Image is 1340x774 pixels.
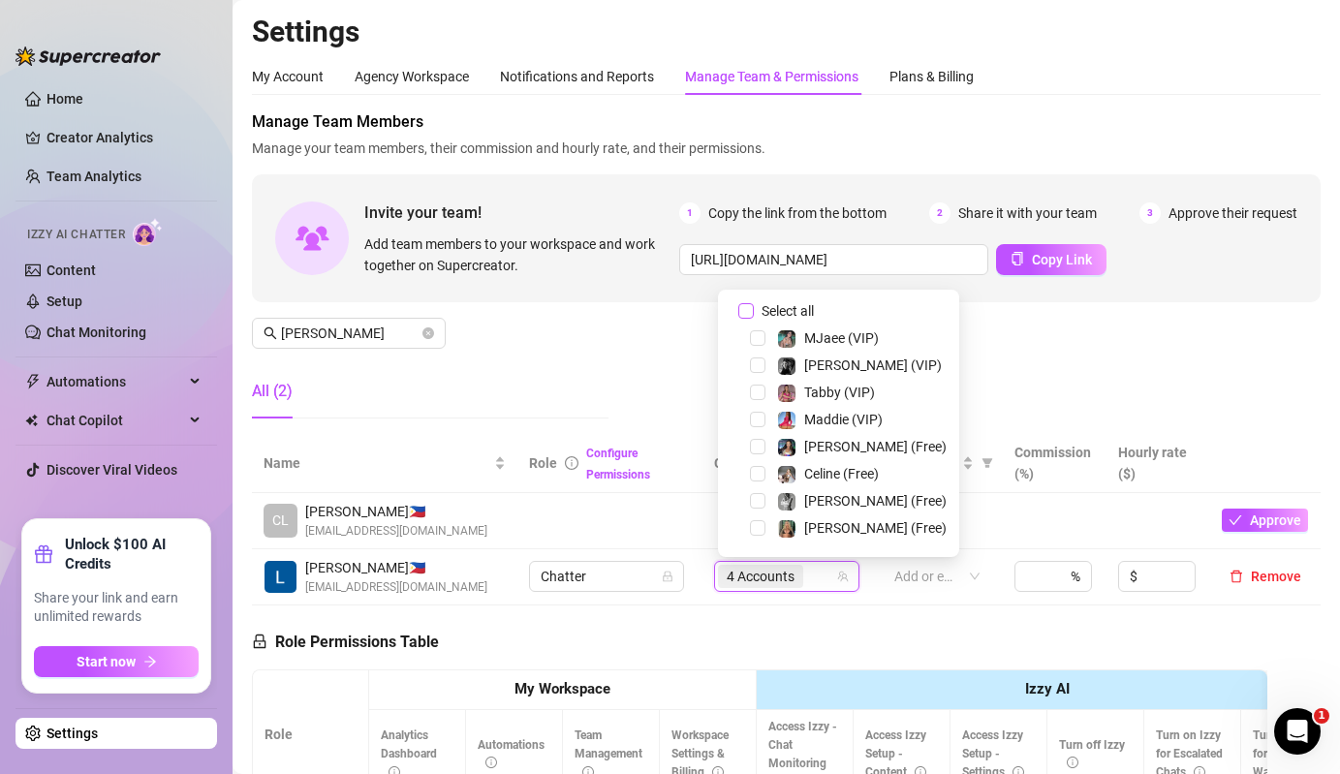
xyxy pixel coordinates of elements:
[143,655,157,668] span: arrow-right
[514,680,610,697] strong: My Workspace
[485,757,497,768] span: info-circle
[1250,512,1301,528] span: Approve
[265,561,296,593] img: Lara Clyde
[364,201,679,225] span: Invite your team!
[778,439,795,456] img: Maddie (Free)
[1032,252,1092,267] span: Copy Link
[929,202,950,224] span: 2
[34,544,53,564] span: gift
[982,457,993,469] span: filter
[778,385,795,402] img: Tabby (VIP)
[754,300,822,322] span: Select all
[750,385,765,400] span: Select tree node
[662,571,673,582] span: lock
[708,202,887,224] span: Copy the link from the bottom
[47,122,202,153] a: Creator Analytics
[804,357,942,373] span: [PERSON_NAME] (VIP)
[305,522,487,541] span: [EMAIL_ADDRESS][DOMAIN_NAME]
[47,405,184,436] span: Chat Copilot
[478,738,545,770] span: Automations
[1067,757,1078,768] span: info-circle
[804,412,883,427] span: Maddie (VIP)
[305,578,487,597] span: [EMAIL_ADDRESS][DOMAIN_NAME]
[305,557,487,578] span: [PERSON_NAME] 🇵🇭
[355,66,469,87] div: Agency Workspace
[25,414,38,427] img: Chat Copilot
[47,726,98,741] a: Settings
[804,385,875,400] span: Tabby (VIP)
[778,493,795,511] img: Kennedy (Free)
[16,46,161,66] img: logo-BBDzfeDw.svg
[778,520,795,538] img: Ellie (Free)
[364,233,671,276] span: Add team members to your workspace and work together on Supercreator.
[804,493,947,509] span: [PERSON_NAME] (Free)
[422,327,434,339] button: close-circle
[281,323,419,344] input: Search members
[252,110,1321,134] span: Manage Team Members
[34,646,199,677] button: Start nowarrow-right
[34,589,199,627] span: Share your link and earn unlimited rewards
[25,374,41,389] span: thunderbolt
[996,244,1106,275] button: Copy Link
[65,535,199,573] strong: Unlock $100 AI Credits
[750,330,765,346] span: Select tree node
[1011,252,1024,265] span: copy
[47,366,184,397] span: Automations
[264,326,277,340] span: search
[778,412,795,429] img: Maddie (VIP)
[778,330,795,348] img: MJaee (VIP)
[1222,509,1308,532] button: Approve
[252,380,293,403] div: All (2)
[47,294,82,309] a: Setup
[1059,738,1125,770] span: Turn off Izzy
[679,202,701,224] span: 1
[714,452,842,474] span: Creator accounts
[685,66,858,87] div: Manage Team & Permissions
[305,501,487,522] span: [PERSON_NAME] 🇵🇭
[27,226,125,244] span: Izzy AI Chatter
[529,455,557,471] span: Role
[1251,569,1301,584] span: Remove
[252,14,1321,50] h2: Settings
[750,466,765,481] span: Select tree node
[47,91,83,107] a: Home
[252,634,267,649] span: lock
[252,138,1321,159] span: Manage your team members, their commission and hourly rate, and their permissions.
[718,565,803,588] span: 4 Accounts
[252,66,324,87] div: My Account
[586,447,650,481] a: Configure Permissions
[778,357,795,375] img: Kennedy (VIP)
[1222,565,1309,588] button: Remove
[500,66,654,87] div: Notifications and Reports
[541,562,672,591] span: Chatter
[727,566,795,587] span: 4 Accounts
[47,263,96,278] a: Content
[1003,434,1106,493] th: Commission (%)
[1230,570,1243,583] span: delete
[47,462,177,478] a: Discover Viral Videos
[77,654,136,669] span: Start now
[750,520,765,536] span: Select tree node
[978,449,997,478] span: filter
[837,571,849,582] span: team
[1025,680,1070,697] strong: Izzy AI
[1139,202,1161,224] span: 3
[264,452,490,474] span: Name
[133,218,163,246] img: AI Chatter
[1274,708,1321,755] iframe: Intercom live chat
[47,325,146,340] a: Chat Monitoring
[252,631,439,654] h5: Role Permissions Table
[1314,708,1329,724] span: 1
[750,493,765,509] span: Select tree node
[804,439,947,454] span: [PERSON_NAME] (Free)
[958,202,1097,224] span: Share it with your team
[804,466,879,481] span: Celine (Free)
[804,330,879,346] span: MJaee (VIP)
[804,520,947,536] span: [PERSON_NAME] (Free)
[252,434,517,493] th: Name
[889,66,974,87] div: Plans & Billing
[750,357,765,373] span: Select tree node
[750,439,765,454] span: Select tree node
[1106,434,1210,493] th: Hourly rate ($)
